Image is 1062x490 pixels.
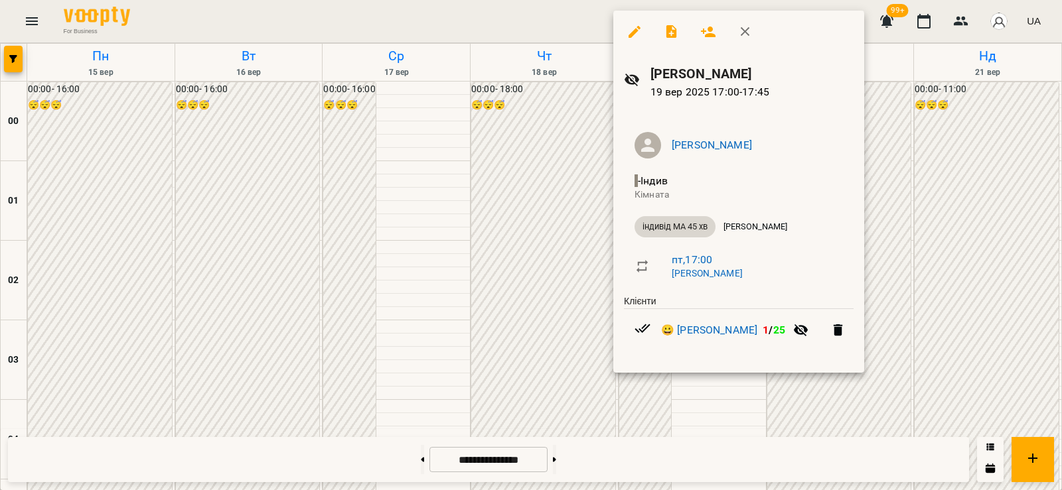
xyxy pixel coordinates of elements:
[763,324,769,336] span: 1
[635,188,843,202] p: Кімната
[672,139,752,151] a: [PERSON_NAME]
[763,324,785,336] b: /
[635,221,716,233] span: індивід МА 45 хв
[661,322,757,338] a: 😀 [PERSON_NAME]
[672,268,743,278] a: [PERSON_NAME]
[773,324,785,336] span: 25
[635,320,650,336] svg: Візит сплачено
[650,64,854,84] h6: [PERSON_NAME]
[672,253,712,266] a: пт , 17:00
[650,84,854,100] p: 19 вер 2025 17:00 - 17:45
[716,216,795,237] div: [PERSON_NAME]
[716,221,795,233] span: [PERSON_NAME]
[624,295,854,357] ul: Клієнти
[635,174,670,187] span: - Індив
